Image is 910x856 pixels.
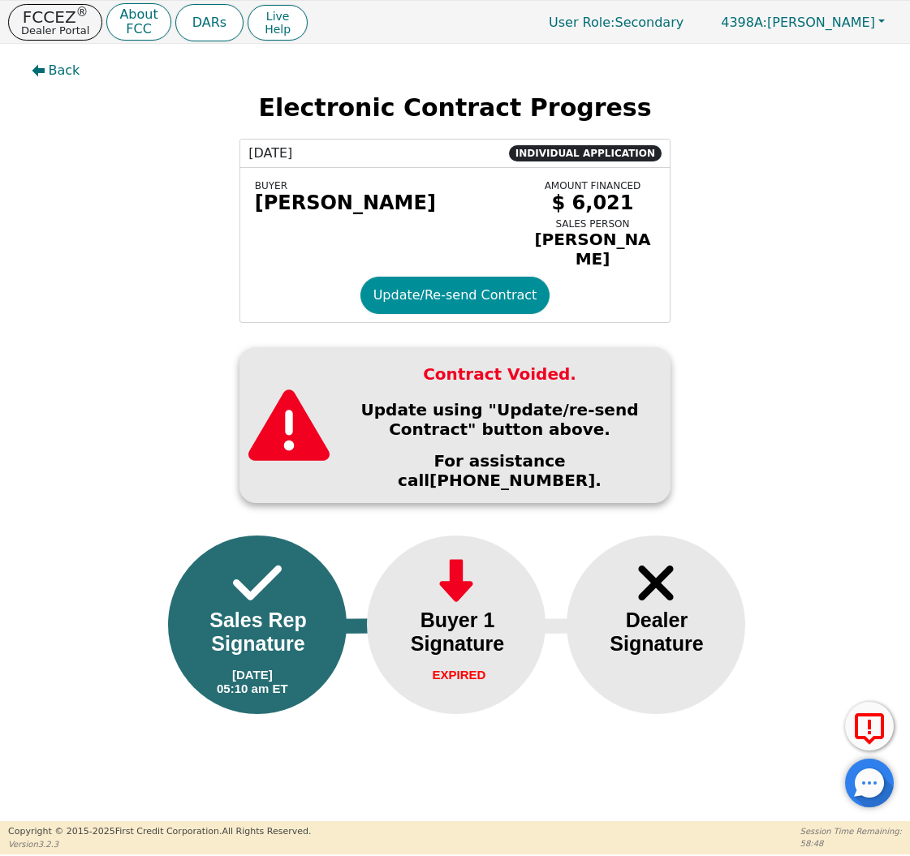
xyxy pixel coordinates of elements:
p: About [119,8,157,21]
sup: ® [76,5,88,19]
img: Frame [233,555,282,611]
span: All Rights Reserved. [222,826,311,837]
button: Update/Re-send Contract [360,277,550,314]
p: Secondary [533,6,700,38]
span: INDIVIDUAL APPLICATION [509,145,662,161]
p: Version 3.2.3 [8,838,311,850]
div: [PERSON_NAME] [530,230,656,269]
button: AboutFCC [106,3,170,41]
button: FCCEZ®Dealer Portal [8,4,102,41]
img: Frame [632,555,680,611]
div: EXPIRED [432,668,485,682]
p: Copyright © 2015- 2025 First Credit Corporation. [8,825,311,839]
p: FCC [119,23,157,36]
p: FCCEZ [21,9,89,25]
span: Live [265,10,291,23]
p: Update using "Update/re-send Contract" button above. [342,400,658,439]
a: User Role:Secondary [533,6,700,38]
p: For assistance call [PHONE_NUMBER]. [342,451,658,490]
p: 58:48 [800,837,902,850]
h3: Contract Voided. [342,364,658,384]
button: 4398A:[PERSON_NAME] [704,10,902,35]
div: SALES PERSON [530,218,656,230]
span: [PERSON_NAME] [721,15,875,30]
img: Frame [432,555,481,611]
span: Back [49,61,80,80]
p: Session Time Remaining: [800,825,902,837]
button: Back [19,52,93,89]
span: [DATE] [248,144,292,163]
button: Report Error to FCC [845,702,894,751]
p: Dealer Portal [21,25,89,36]
div: [DATE] 05:10 am ET [217,668,288,695]
button: DARs [175,4,244,41]
div: AMOUNT FINANCED [530,180,656,191]
button: LiveHelp [248,5,308,41]
div: BUYER [255,180,518,191]
img: warning Red Desktop [248,385,330,466]
div: Sales Rep Signature [192,609,324,656]
span: 4398A: [721,15,767,30]
div: [PERSON_NAME] [255,191,518,214]
div: $ 6,021 [530,191,656,214]
div: Buyer 1 Signature [391,609,523,656]
span: Help [265,23,291,36]
div: Dealer Signature [591,609,722,656]
span: User Role : [549,15,615,30]
h2: Electronic Contract Progress [19,93,892,123]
